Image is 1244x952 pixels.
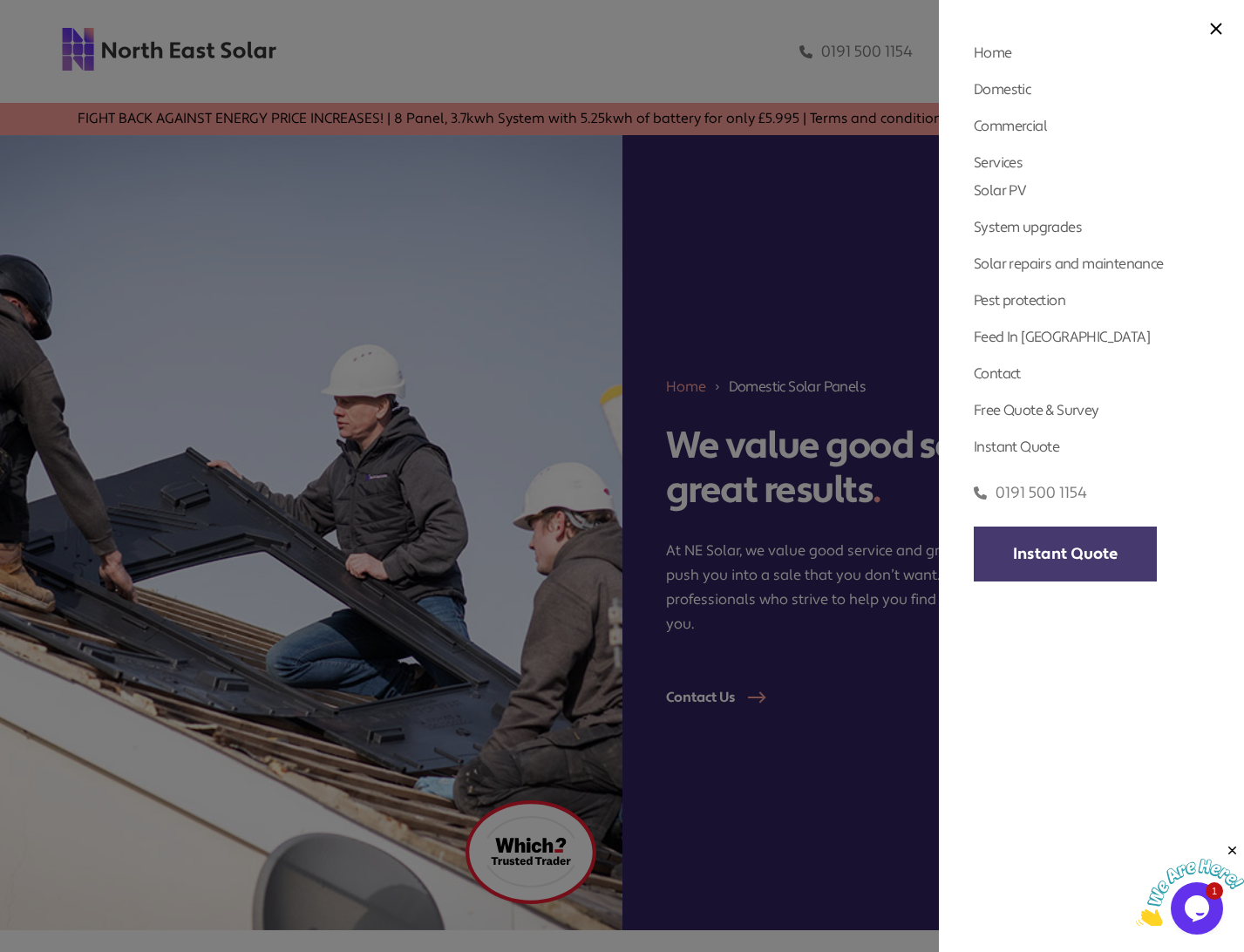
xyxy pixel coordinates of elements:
[974,117,1047,135] a: Commercial
[974,483,987,503] img: phone icon
[974,364,1021,383] a: Contact
[974,328,1150,346] a: Feed In [GEOGRAPHIC_DATA]
[974,153,1023,172] a: Services
[974,483,1087,503] a: 0191 500 1154
[974,527,1157,581] a: Instant Quote
[1136,843,1244,926] iframe: chat widget
[974,401,1099,419] a: Free Quote & Survey
[974,80,1030,99] a: Domestic
[974,218,1082,236] a: System upgrades
[974,291,1065,309] a: Pest protection
[1210,23,1222,35] img: close icon
[974,44,1012,62] a: Home
[974,181,1026,200] a: Solar PV
[974,438,1059,456] a: Instant Quote
[974,255,1164,273] a: Solar repairs and maintenance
